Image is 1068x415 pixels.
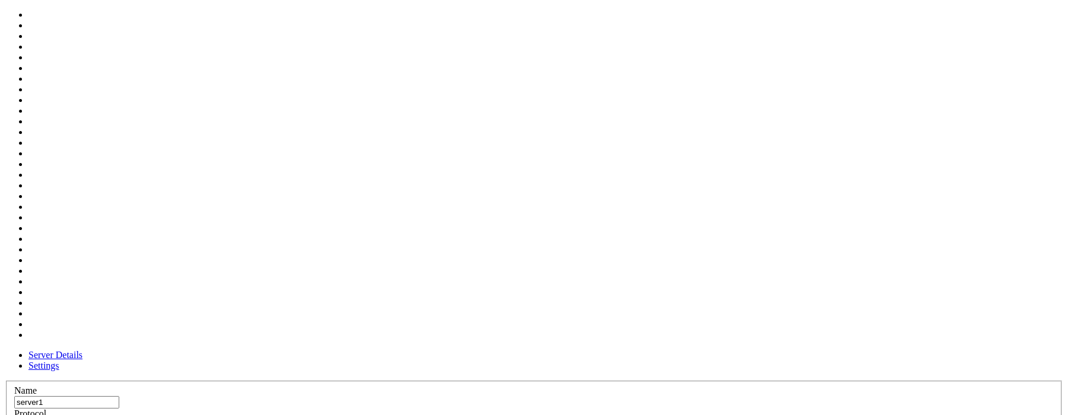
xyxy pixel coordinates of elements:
[28,350,82,360] a: Server Details
[28,360,59,371] a: Settings
[14,385,37,395] label: Name
[5,15,9,26] div: (0, 1)
[5,5,913,15] x-row: FATAL ERROR: SSH protocol version 1 required by our configuration but not provided by remote
[14,396,119,408] input: Server Name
